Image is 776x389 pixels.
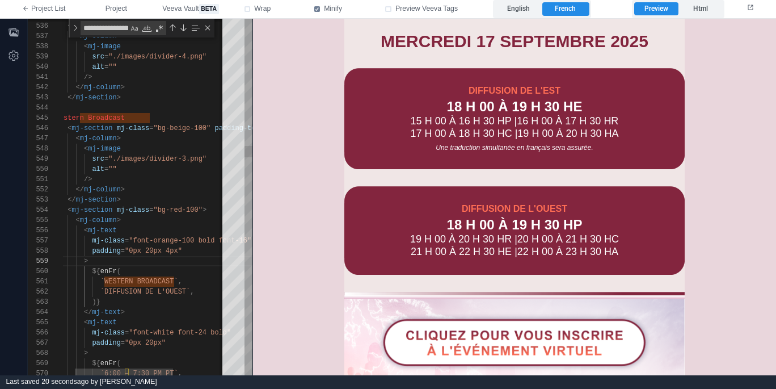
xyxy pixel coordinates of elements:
textarea: Editor content;Press Alt+F1 for Accessibility Options. [88,256,88,266]
span: ${ [92,267,100,275]
span: < [68,206,71,214]
div: Close (Escape) [203,23,212,32]
div: 543 [28,93,48,103]
div: 19 H 00 À 20 H 30 HR 20 H 00 À 21 H 30 HC 21 H 00 À 22 H 30 HE 22 H 00 À 23 H 30 HA [103,214,420,239]
span: = [125,237,129,245]
span: , [190,288,194,296]
span: padding [92,339,120,347]
span: < [68,22,71,30]
span: /> [84,175,92,183]
div: 549 [28,154,48,164]
span: mj-column [80,32,117,40]
div: 554 [28,205,48,215]
span: = [149,206,153,214]
span: mj-column [84,83,121,91]
span: > [117,216,121,224]
span: > [117,94,121,102]
div: 537 [28,31,48,41]
div: 559 [28,256,48,266]
span: < [76,135,80,143]
div: 539 [28,52,48,62]
label: Html [678,2,722,16]
div: 548 [28,144,48,154]
div: Previous Match (⇧Enter) [168,23,177,32]
span: "./images/divider-3.png" [108,155,206,163]
div: 558 [28,246,48,256]
div: 552 [28,185,48,195]
div: 553 [28,195,48,205]
span: /> [84,73,92,81]
span: > [84,349,88,357]
span: = [125,329,129,337]
span: < [76,216,80,224]
span: mj-section [76,94,117,102]
div: 18 H 00 À 19 H 30 HP [103,198,420,214]
span: // Western Broadcast [43,114,125,122]
div: 538 [28,41,48,52]
div: 562 [28,287,48,297]
div: 569 [28,358,48,369]
span: Project [106,4,127,14]
span: ${ [92,359,100,367]
span: = [121,339,125,347]
span: ( [117,359,121,367]
span: "0px 20px" [125,339,166,347]
span: | [262,109,265,120]
span: > [203,206,206,214]
span: alt [92,63,104,71]
div: DIFFUSION DE L'OUEST [103,185,420,196]
span: mj-class [92,237,125,245]
span: enFr [100,267,117,275]
span: mj-class [92,329,125,337]
span: | [262,97,264,108]
span: mj-text [88,227,116,235]
span: > [84,257,88,265]
div: 544 [28,103,48,113]
div: 557 [28,236,48,246]
span: mj-section [71,124,112,132]
span: = [104,165,108,173]
div: MERCREDI 17 SEPTEMBRE 2025 [103,13,420,32]
span: mj-text [88,319,116,327]
img: CLIQUEZ POUR VOUS INSCRIRE À L'ÉVÉNEMENT VIRTUEL [121,291,402,356]
span: Wrap [254,4,271,14]
span: `WESTERN BROADCAST` [100,278,178,286]
span: , [178,278,182,286]
span: ( [117,267,121,275]
span: </ [84,308,92,316]
span: "bg-red-100" [153,206,202,214]
div: Match Case (⌥⌘C) [129,23,140,34]
div: Next Match (Enter) [179,23,188,32]
span: Veeva Vault [162,4,218,14]
div: 568 [28,348,48,358]
span: mj-text [92,308,120,316]
div: 551 [28,174,48,185]
span: </ [68,94,75,102]
span: </ [76,186,84,194]
span: mj-image [88,43,121,51]
div: 567 [28,338,48,348]
div: 542 [28,82,48,93]
span: | [262,215,264,226]
span: </ [68,196,75,204]
span: beta [199,4,219,14]
div: 18 H 00 À 19 H 30 HE [103,80,420,96]
div: 555 [28,215,48,225]
span: > [117,32,121,40]
div: Match Whole Word (⌥⌘W) [141,23,153,34]
span: > [121,308,125,316]
span: enFr [100,359,117,367]
div: 550 [28,164,48,174]
span: "./images/divider-4.png" [108,53,206,61]
div: 563 [28,297,48,307]
div: DIFFUSION DE L'EST [103,66,420,78]
div: 556 [28,225,48,236]
div: 546 [28,123,48,133]
span: src [92,155,104,163]
span: mj-class [117,206,150,214]
span: Minify [324,4,342,14]
span: > [117,135,121,143]
label: English [495,2,542,16]
span: mj-image [88,145,121,153]
span: < [84,145,88,153]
